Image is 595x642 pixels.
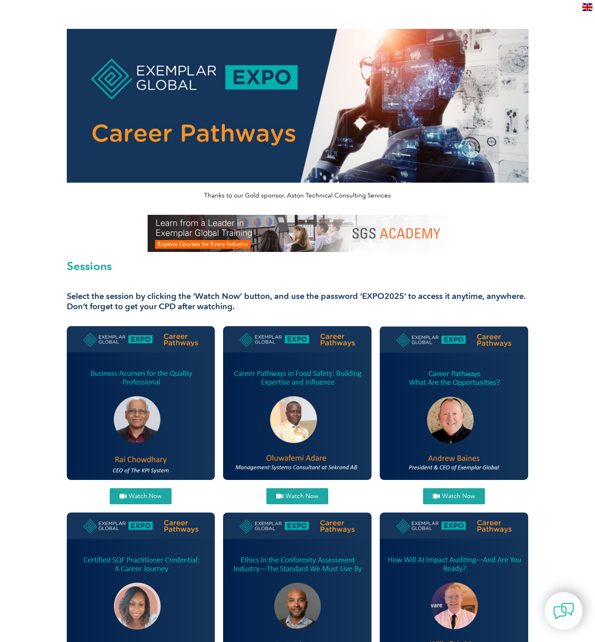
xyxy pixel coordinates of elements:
[67,260,529,272] h2: Sessions
[380,326,528,480] img: andrew
[67,29,529,183] img: career pathways
[110,488,172,504] a: Watch Now
[553,601,574,621] img: contact-chat.png
[442,493,475,499] span: Watch Now
[285,493,318,499] span: Watch Now
[67,291,529,312] h3: Select the session by clicking the ‘Watch Now’ button, and use the password ‘EXPO2025’ to access ...
[423,488,485,504] a: Watch Now
[67,326,215,480] img: Rai
[223,326,372,480] img: Oluwafemi
[148,215,448,252] img: SGS
[266,488,328,504] a: Watch Now
[582,3,593,11] img: en
[129,493,162,499] span: Watch Now
[67,191,529,200] p: Thanks to our Gold sponsor, Aston Technical Consulting Services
